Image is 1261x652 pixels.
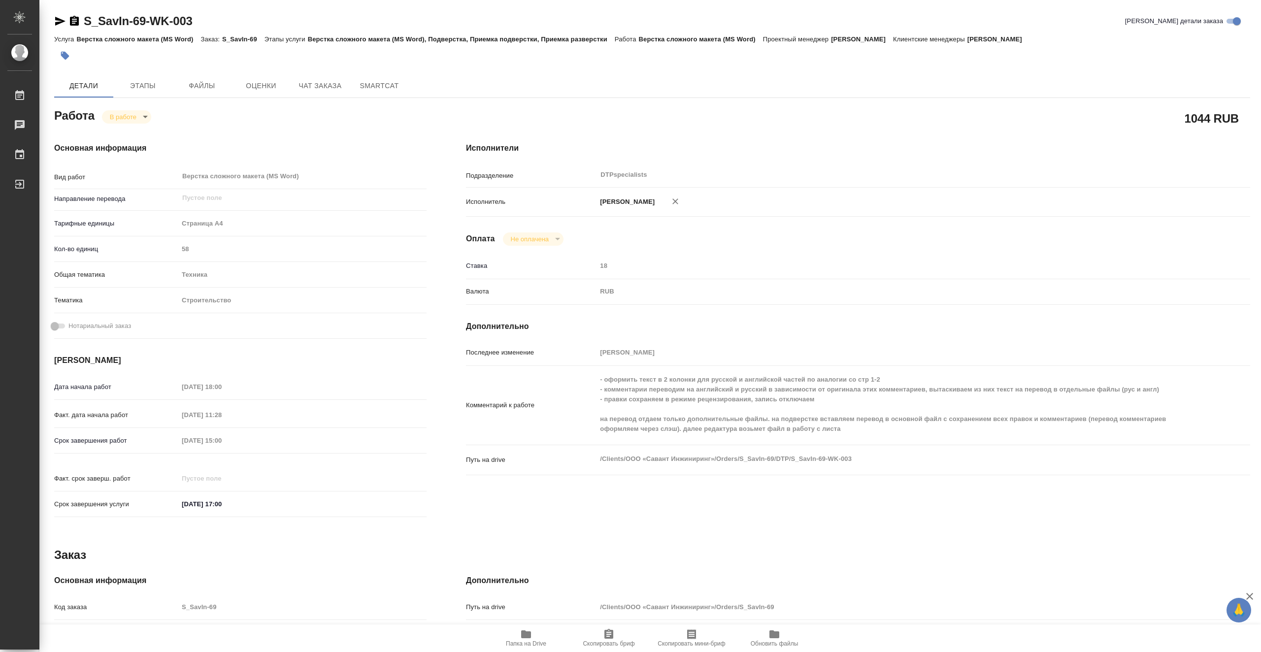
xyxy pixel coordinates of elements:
p: Кол-во единиц [54,244,178,254]
p: Проектный менеджер [763,35,831,43]
button: Скопировать бриф [567,624,650,652]
input: Пустое поле [178,600,427,614]
button: Скопировать ссылку [68,15,80,27]
h4: Основная информация [54,575,427,587]
p: Верстка сложного макета (MS Word) [639,35,763,43]
input: Пустое поле [178,242,427,256]
span: Папка на Drive [506,640,546,647]
span: Чат заказа [297,80,344,92]
p: Исполнитель [466,197,597,207]
p: Ставка [466,261,597,271]
p: Срок завершения услуги [54,499,178,509]
button: 🙏 [1227,598,1251,622]
p: [PERSON_NAME] [967,35,1029,43]
input: ✎ Введи что-нибудь [178,497,265,511]
button: Добавить тэг [54,45,76,66]
p: [PERSON_NAME] [597,197,655,207]
p: Общая тематика [54,270,178,280]
p: Тарифные единицы [54,219,178,228]
h2: Заказ [54,547,86,563]
p: Этапы услуги [265,35,308,43]
p: Работа [615,35,639,43]
p: Дата начала работ [54,382,178,392]
h4: Оплата [466,233,495,245]
input: Пустое поле [178,408,265,422]
h2: 1044 RUB [1185,110,1239,127]
h4: Дополнительно [466,321,1250,332]
p: Услуга [54,35,76,43]
p: Валюта [466,287,597,296]
h4: Исполнители [466,142,1250,154]
p: Последнее изменение [466,348,597,358]
button: Не оплачена [508,235,552,243]
h4: [PERSON_NAME] [54,355,427,366]
h4: Дополнительно [466,575,1250,587]
button: Удалить исполнителя [664,191,686,212]
h2: Работа [54,106,95,124]
p: Верстка сложного макета (MS Word) [76,35,200,43]
span: 🙏 [1230,600,1247,620]
p: Верстка сложного макета (MS Word), Подверстка, Приемка подверстки, Приемка разверстки [308,35,615,43]
textarea: /Clients/ООО «Савант Инжиниринг»/Orders/S_SavIn-69/DTP/S_SavIn-69-WK-003 [597,451,1185,467]
p: Вид работ [54,172,178,182]
button: В работе [107,113,139,121]
span: Оценки [237,80,285,92]
input: Пустое поле [181,192,403,204]
div: Страница А4 [178,215,427,232]
button: Скопировать мини-бриф [650,624,733,652]
a: S_SavIn-69-WK-003 [84,14,193,28]
div: RUB [597,283,1185,300]
input: Пустое поле [597,259,1185,273]
h4: Основная информация [54,142,427,154]
div: В работе [503,232,564,246]
p: Срок завершения работ [54,436,178,446]
div: В работе [102,110,151,124]
span: Детали [60,80,107,92]
span: Нотариальный заказ [68,321,131,331]
input: Пустое поле [597,600,1185,614]
input: Пустое поле [178,471,265,486]
p: Факт. срок заверш. работ [54,474,178,484]
button: Скопировать ссылку для ЯМессенджера [54,15,66,27]
span: Обновить файлы [751,640,798,647]
p: Заказ: [201,35,222,43]
span: Скопировать мини-бриф [658,640,725,647]
button: Папка на Drive [485,624,567,652]
p: Направление перевода [54,194,178,204]
span: Этапы [119,80,166,92]
div: Строительство [178,292,427,309]
p: Клиентские менеджеры [893,35,967,43]
p: Комментарий к работе [466,400,597,410]
p: Тематика [54,295,178,305]
p: Код заказа [54,602,178,612]
button: Обновить файлы [733,624,816,652]
input: Пустое поле [178,433,265,448]
p: S_SavIn-69 [222,35,265,43]
input: Пустое поле [178,380,265,394]
span: Файлы [178,80,226,92]
p: [PERSON_NAME] [831,35,893,43]
span: [PERSON_NAME] детали заказа [1125,16,1223,26]
p: Факт. дата начала работ [54,410,178,420]
span: Скопировать бриф [583,640,634,647]
p: Путь на drive [466,455,597,465]
textarea: - оформить текст в 2 колонки для русской и английской частей по аналогии со стр 1-2 - комментарии... [597,371,1185,437]
span: SmartCat [356,80,403,92]
p: Путь на drive [466,602,597,612]
input: Пустое поле [597,345,1185,359]
p: Подразделение [466,171,597,181]
div: Техника [178,266,427,283]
